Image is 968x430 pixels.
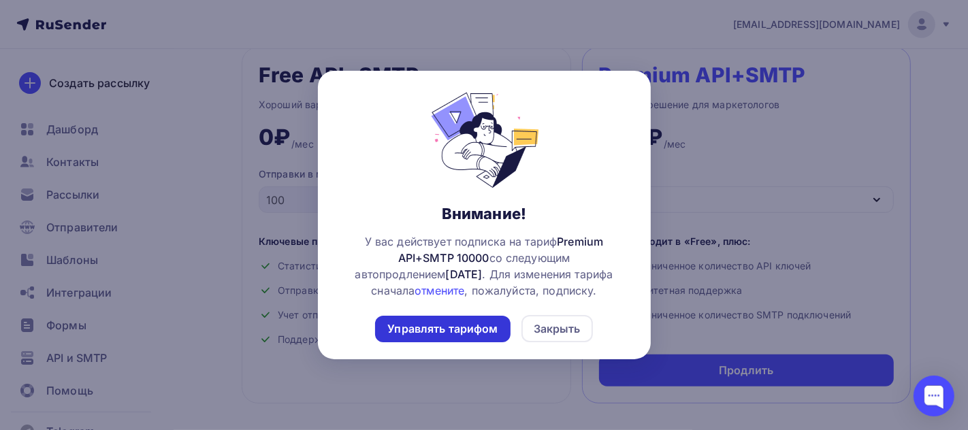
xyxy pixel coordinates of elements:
[387,321,498,337] div: Управлять тарифом
[415,284,464,297] a: отмените
[446,267,483,281] span: [DATE]
[406,93,562,188] img: #
[534,320,581,337] div: Закрыть
[340,233,629,299] span: У вас действует подписка на тариф со следующим автопродлением . Для изменения тарифа сначала , по...
[442,204,526,223] h3: Внимание!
